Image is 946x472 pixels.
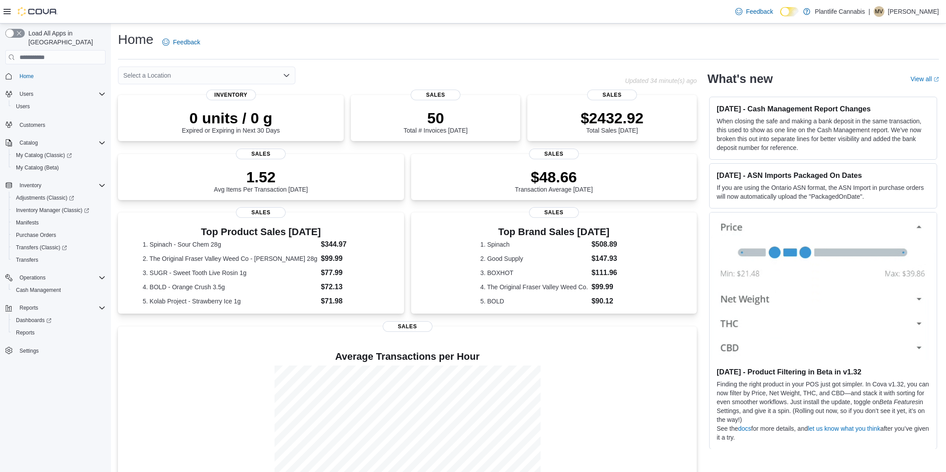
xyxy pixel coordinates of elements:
[9,284,109,296] button: Cash Management
[717,183,930,201] p: If you are using the Ontario ASN format, the ASN Import in purchase orders will now automatically...
[12,205,106,216] span: Inventory Manager (Classic)
[25,29,106,47] span: Load All Apps in [GEOGRAPHIC_DATA]
[16,256,38,264] span: Transfers
[118,31,153,48] h1: Home
[5,66,106,380] nav: Complex example
[16,232,56,239] span: Purchase Orders
[12,217,42,228] a: Manifests
[9,149,109,161] a: My Catalog (Classic)
[143,254,318,263] dt: 2. The Original Fraser Valley Weed Co - [PERSON_NAME] 28g
[321,296,379,307] dd: $71.98
[16,345,106,356] span: Settings
[16,329,35,336] span: Reports
[18,7,58,16] img: Cova
[9,204,109,216] a: Inventory Manager (Classic)
[581,109,644,127] p: $2432.92
[16,180,45,191] button: Inventory
[2,88,109,100] button: Users
[2,70,109,83] button: Home
[12,162,106,173] span: My Catalog (Beta)
[12,205,93,216] a: Inventory Manager (Classic)
[12,242,106,253] span: Transfers (Classic)
[2,271,109,284] button: Operations
[581,109,644,134] div: Total Sales [DATE]
[9,192,109,204] a: Adjustments (Classic)
[808,425,880,432] a: let us know what you think
[2,118,109,131] button: Customers
[16,244,67,251] span: Transfers (Classic)
[16,138,41,148] button: Catalog
[12,327,38,338] a: Reports
[12,327,106,338] span: Reports
[20,347,39,354] span: Settings
[12,193,78,203] a: Adjustments (Classic)
[515,168,593,186] p: $48.66
[16,219,39,226] span: Manifests
[480,268,588,277] dt: 3. BOXHOT
[2,344,109,357] button: Settings
[587,90,637,100] span: Sales
[529,207,579,218] span: Sales
[143,227,379,237] h3: Top Product Sales [DATE]
[404,109,467,134] div: Total # Invoices [DATE]
[879,398,919,405] em: Beta Features
[20,304,38,311] span: Reports
[321,282,379,292] dd: $72.13
[12,150,75,161] a: My Catalog (Classic)
[625,77,697,84] p: Updated 34 minute(s) ago
[16,164,59,171] span: My Catalog (Beta)
[206,90,256,100] span: Inventory
[125,351,690,362] h4: Average Transactions per Hour
[592,267,628,278] dd: $111.96
[16,138,106,148] span: Catalog
[592,282,628,292] dd: $99.99
[2,302,109,314] button: Reports
[321,239,379,250] dd: $344.97
[12,230,60,240] a: Purchase Orders
[16,346,42,356] a: Settings
[12,162,63,173] a: My Catalog (Beta)
[16,207,89,214] span: Inventory Manager (Classic)
[12,285,64,295] a: Cash Management
[20,139,38,146] span: Catalog
[173,38,200,47] span: Feedback
[16,71,37,82] a: Home
[717,380,930,424] p: Finding the right product in your POS just got simpler. In Cova v1.32, you can now filter by Pric...
[874,6,884,17] div: Michael Vincent
[9,161,109,174] button: My Catalog (Beta)
[20,90,33,98] span: Users
[283,72,290,79] button: Open list of options
[16,272,106,283] span: Operations
[143,240,318,249] dt: 1. Spinach - Sour Chem 28g
[12,315,106,326] span: Dashboards
[20,274,46,281] span: Operations
[411,90,460,100] span: Sales
[143,297,318,306] dt: 5. Kolab Project - Strawberry Ice 1g
[717,171,930,180] h3: [DATE] - ASN Imports Packaged On Dates
[12,242,71,253] a: Transfers (Classic)
[732,3,777,20] a: Feedback
[592,296,628,307] dd: $90.12
[12,101,33,112] a: Users
[9,216,109,229] button: Manifests
[16,89,37,99] button: Users
[9,229,109,241] button: Purchase Orders
[16,71,106,82] span: Home
[16,89,106,99] span: Users
[480,254,588,263] dt: 2. Good Supply
[480,227,628,237] h3: Top Brand Sales [DATE]
[16,103,30,110] span: Users
[12,150,106,161] span: My Catalog (Classic)
[12,230,106,240] span: Purchase Orders
[12,101,106,112] span: Users
[16,303,106,313] span: Reports
[888,6,939,17] p: [PERSON_NAME]
[143,268,318,277] dt: 3. SUGR - Sweet Tooth Live Rosin 1g
[321,253,379,264] dd: $99.99
[2,179,109,192] button: Inventory
[480,240,588,249] dt: 1. Spinach
[12,255,42,265] a: Transfers
[868,6,870,17] p: |
[717,104,930,113] h3: [DATE] - Cash Management Report Changes
[12,217,106,228] span: Manifests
